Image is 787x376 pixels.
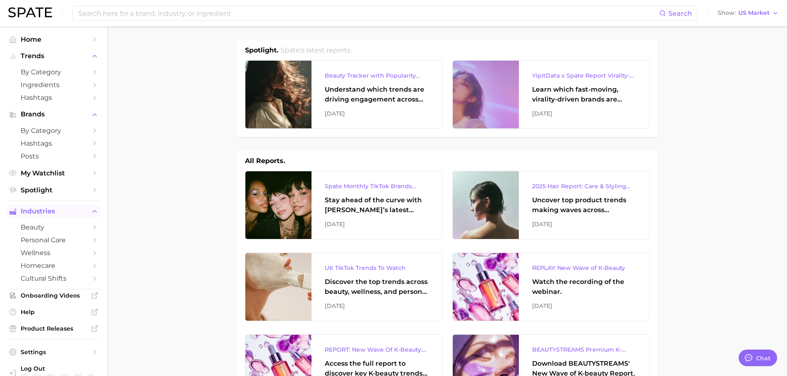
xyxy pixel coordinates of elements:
[325,219,429,229] div: [DATE]
[7,234,101,246] a: personal care
[532,345,636,355] div: BEAUTYSTREAMS Premium K-beauty Trends Report
[78,6,659,20] input: Search here for a brand, industry, or ingredient
[452,253,650,321] a: REPLAY: New Wave of K-BeautyWatch the recording of the webinar.[DATE]
[21,68,87,76] span: by Category
[7,306,101,318] a: Help
[7,66,101,78] a: by Category
[21,208,87,215] span: Industries
[7,205,101,218] button: Industries
[7,137,101,150] a: Hashtags
[325,109,429,118] div: [DATE]
[716,8,781,19] button: ShowUS Market
[7,322,101,335] a: Product Releases
[7,33,101,46] a: Home
[532,71,636,80] div: YipitData x Spate Report Virality-Driven Brands Are Taking a Slice of the Beauty Pie
[325,263,429,273] div: UK TikTok Trends To Watch
[21,186,87,194] span: Spotlight
[7,167,101,180] a: My Watchlist
[325,195,429,215] div: Stay ahead of the curve with [PERSON_NAME]’s latest monthly tracker, spotlighting the fastest-gro...
[21,348,87,356] span: Settings
[7,78,101,91] a: Ingredients
[325,301,429,311] div: [DATE]
[245,45,278,55] h1: Spotlight.
[281,45,352,55] h2: Spate's latest reports.
[7,272,101,285] a: cultural shifts
[325,277,429,297] div: Discover the top trends across beauty, wellness, and personal care on TikTok [GEOGRAPHIC_DATA].
[7,346,101,358] a: Settings
[21,292,87,299] span: Onboarding Videos
[532,85,636,104] div: Learn which fast-moving, virality-driven brands are leading the pack, the risks of viral growth, ...
[21,127,87,135] span: by Category
[7,221,101,234] a: beauty
[325,181,429,191] div: Spate Monthly TikTok Brands Tracker
[325,345,429,355] div: REPORT: New Wave Of K-Beauty: [GEOGRAPHIC_DATA]’s Trending Innovations In Skincare & Color Cosmetics
[245,171,442,239] a: Spate Monthly TikTok Brands TrackerStay ahead of the curve with [PERSON_NAME]’s latest monthly tr...
[7,124,101,137] a: by Category
[738,11,770,15] span: US Market
[532,219,636,229] div: [DATE]
[452,60,650,129] a: YipitData x Spate Report Virality-Driven Brands Are Taking a Slice of the Beauty PieLearn which f...
[21,236,87,244] span: personal care
[532,277,636,297] div: Watch the recording of the webinar.
[718,11,736,15] span: Show
[7,150,101,163] a: Posts
[21,94,87,102] span: Hashtags
[452,171,650,239] a: 2025 Hair Report: Care & Styling ProductsUncover top product trends making waves across platforms...
[21,140,87,147] span: Hashtags
[532,301,636,311] div: [DATE]
[7,246,101,259] a: wellness
[325,71,429,80] div: Beauty Tracker with Popularity Index
[532,181,636,191] div: 2025 Hair Report: Care & Styling Products
[532,263,636,273] div: REPLAY: New Wave of K-Beauty
[21,249,87,257] span: wellness
[21,365,118,372] span: Log Out
[668,9,692,17] span: Search
[7,91,101,104] a: Hashtags
[7,184,101,196] a: Spotlight
[532,109,636,118] div: [DATE]
[245,253,442,321] a: UK TikTok Trends To WatchDiscover the top trends across beauty, wellness, and personal care on Ti...
[7,50,101,62] button: Trends
[532,195,636,215] div: Uncover top product trends making waves across platforms — along with key insights into benefits,...
[21,308,87,316] span: Help
[21,262,87,270] span: homecare
[21,35,87,43] span: Home
[8,7,52,17] img: SPATE
[21,325,87,332] span: Product Releases
[21,81,87,89] span: Ingredients
[245,156,285,166] h1: All Reports.
[21,111,87,118] span: Brands
[7,289,101,302] a: Onboarding Videos
[21,223,87,231] span: beauty
[245,60,442,129] a: Beauty Tracker with Popularity IndexUnderstand which trends are driving engagement across platfor...
[7,259,101,272] a: homecare
[7,108,101,121] button: Brands
[21,152,87,160] span: Posts
[21,52,87,60] span: Trends
[21,274,87,282] span: cultural shifts
[21,169,87,177] span: My Watchlist
[325,85,429,104] div: Understand which trends are driving engagement across platforms in the skin, hair, makeup, and fr...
